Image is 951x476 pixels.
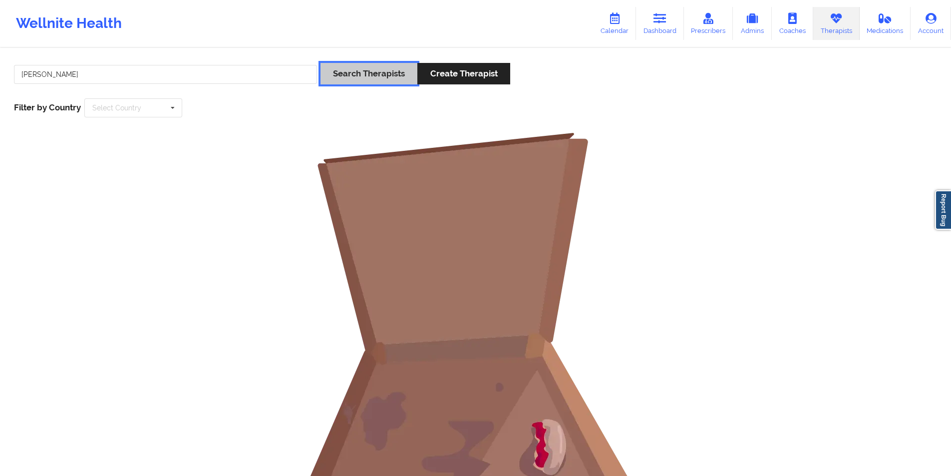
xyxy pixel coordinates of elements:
a: Report Bug [935,190,951,230]
a: Coaches [772,7,813,40]
input: Search Keywords [14,65,317,84]
a: Medications [860,7,911,40]
a: Account [911,7,951,40]
button: Search Therapists [320,63,417,84]
button: Create Therapist [417,63,510,84]
div: Select Country [92,104,141,111]
a: Dashboard [636,7,684,40]
a: Admins [733,7,772,40]
a: Prescribers [684,7,733,40]
span: Filter by Country [14,102,81,112]
a: Therapists [813,7,860,40]
a: Calendar [593,7,636,40]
